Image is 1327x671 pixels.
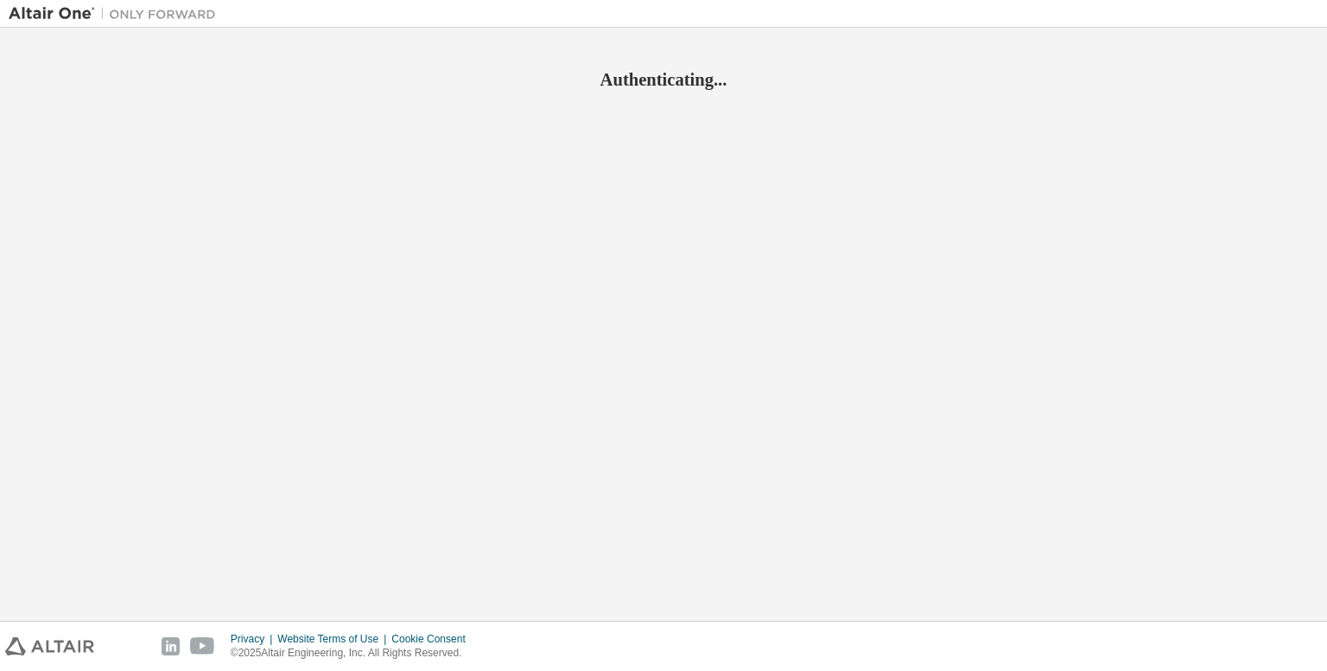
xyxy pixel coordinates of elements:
img: altair_logo.svg [5,637,94,655]
p: © 2025 Altair Engineering, Inc. All Rights Reserved. [231,646,476,661]
img: Altair One [9,5,225,22]
img: youtube.svg [190,637,215,655]
h2: Authenticating... [9,68,1318,91]
img: linkedin.svg [162,637,180,655]
div: Cookie Consent [391,632,475,646]
div: Privacy [231,632,277,646]
div: Website Terms of Use [277,632,391,646]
